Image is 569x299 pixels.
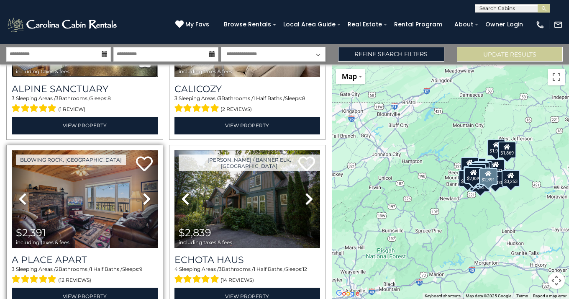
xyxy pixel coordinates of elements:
a: Owner Login [481,18,527,31]
span: $2,835 [16,56,48,68]
span: including taxes & fees [179,69,232,74]
button: Update Results [457,47,563,62]
span: Map data ©2025 Google [466,294,511,298]
div: $3,641 [487,159,505,176]
img: White-1-2.png [6,16,119,33]
a: Real Estate [343,18,386,31]
img: Google [334,288,361,299]
a: About [450,18,477,31]
a: Refine Search Filters [338,47,444,62]
a: View Property [12,117,158,134]
a: Terms (opens in new tab) [516,294,528,298]
div: Sleeping Areas / Bathrooms / Sleeps: [174,265,320,286]
a: Blowing Rock, [GEOGRAPHIC_DATA] [16,155,126,165]
span: 3 [12,266,15,272]
span: 12 [302,266,307,272]
a: Report a map error [533,294,566,298]
button: Change map style [336,69,365,84]
a: My Favs [175,20,211,29]
span: (1 review) [58,104,85,115]
img: thumbnail_163274762.jpeg [174,150,320,248]
span: 1 Half Baths / [90,266,122,272]
span: 3 [56,95,59,101]
div: $2,385 [474,161,492,178]
span: 8 [108,95,111,101]
span: including taxes & fees [16,69,69,74]
a: Rental Program [390,18,446,31]
div: $3,449 [461,157,479,174]
div: $2,391 [479,168,497,185]
div: Sleeping Areas / Bathrooms / Sleeps: [174,95,320,115]
span: 3 [219,266,222,272]
button: Toggle fullscreen view [548,69,565,85]
img: phone-regular-white.png [536,20,545,29]
img: thumbnail_164277956.jpeg [12,150,158,248]
a: Add to favorites [136,155,153,173]
span: $3,253 [179,56,210,68]
div: Sleeping Areas / Bathrooms / Sleeps: [12,95,158,115]
span: 4 [174,266,178,272]
img: mail-regular-white.png [554,20,563,29]
span: 1 Half Baths / [254,266,285,272]
a: [PERSON_NAME] / Banner Elk, [GEOGRAPHIC_DATA] [179,155,320,171]
span: 1 Half Baths / [253,95,285,101]
div: $3,253 [502,170,520,187]
span: 2 [56,266,59,272]
div: Sleeping Areas / Bathrooms / Sleeps: [12,265,158,286]
div: $2,839 [464,167,483,184]
span: (12 reviews) [58,275,91,286]
a: A Place Apart [12,254,158,265]
div: $2,335 [471,162,489,179]
a: Echota Haus [174,254,320,265]
div: $1,869 [497,142,516,158]
span: 3 [174,95,177,101]
span: 9 [139,266,142,272]
span: (2 reviews) [220,104,252,115]
span: 3 [12,95,15,101]
div: $2,856 [459,170,477,187]
a: Browse Rentals [220,18,275,31]
div: $2,835 [468,164,486,181]
a: Calicozy [174,83,320,95]
span: including taxes & fees [179,240,232,245]
span: Map [342,72,357,81]
button: Keyboard shortcuts [425,293,461,299]
div: $1,965 [487,139,505,156]
span: 3 [218,95,221,101]
a: Open this area in Google Maps (opens a new window) [334,288,361,299]
button: Map camera controls [548,272,565,289]
span: (14 reviews) [220,275,254,286]
a: Alpine Sanctuary [12,83,158,95]
span: 8 [302,95,305,101]
span: $2,391 [16,227,46,239]
div: $6,381 [464,166,482,183]
a: Local Area Guide [279,18,340,31]
span: $2,839 [179,227,211,239]
div: $5,928 [464,167,482,183]
a: View Property [174,117,320,134]
span: My Favs [185,20,209,29]
span: including taxes & fees [16,240,69,245]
